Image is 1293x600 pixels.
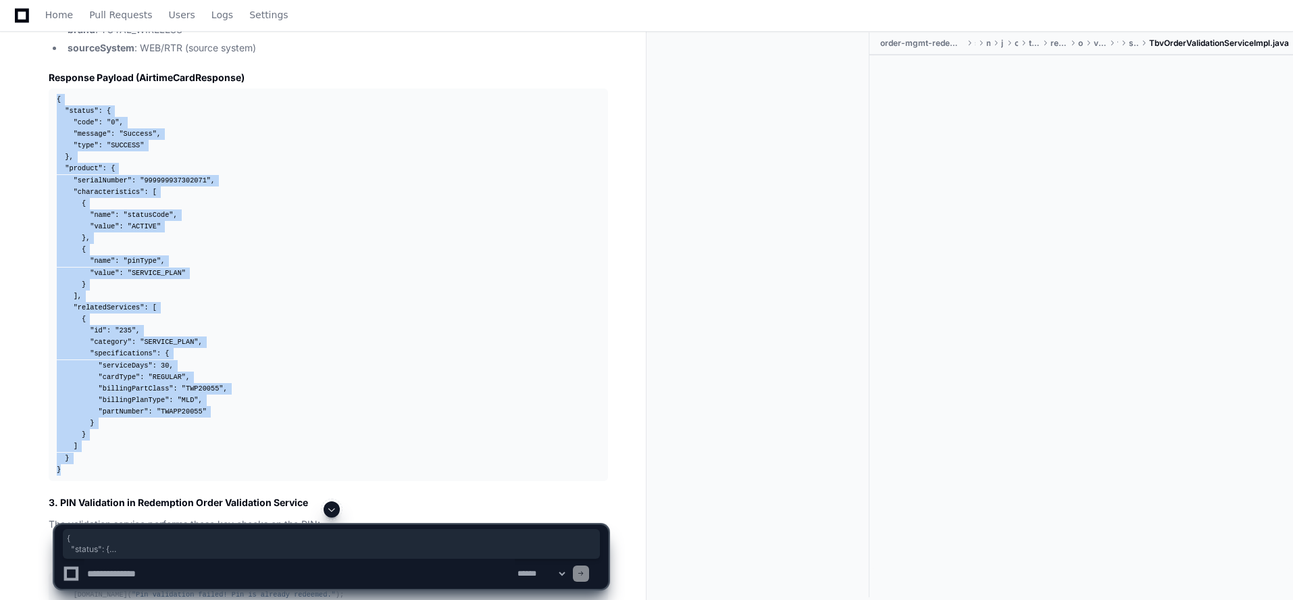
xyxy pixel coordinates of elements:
[49,496,608,509] h2: 3. PIN Validation in Redemption Order Validation Service
[140,176,211,184] span: "999999937302071"
[223,384,227,393] span: ,
[149,407,153,416] span: :
[169,11,195,19] span: Users
[136,326,140,334] span: ,
[90,269,119,277] span: "value"
[74,118,99,126] span: "code"
[74,141,99,149] span: "type"
[249,11,288,19] span: Settings
[65,107,98,115] span: "status"
[107,118,119,126] span: "0"
[1078,38,1083,49] span: order
[78,292,82,300] span: ,
[149,373,186,381] span: "REGULAR"
[82,430,86,439] span: }
[140,338,198,346] span: "SERVICE_PLAN"
[82,199,86,207] span: {
[153,303,157,311] span: [
[124,257,161,265] span: "pinType"
[89,11,152,19] span: Pull Requests
[169,361,173,370] span: ,
[99,384,174,393] span: "billingPartClass"
[169,396,173,404] span: :
[132,176,136,184] span: :
[153,361,157,370] span: :
[74,303,145,311] span: "relatedServices"
[178,396,199,404] span: "MLD"
[1050,38,1067,49] span: redemption
[111,164,115,172] span: {
[1117,38,1118,49] span: tbv
[90,338,132,346] span: "category"
[82,245,86,253] span: {
[74,176,132,184] span: "serialNumber"
[211,11,233,19] span: Logs
[115,257,119,265] span: :
[1029,38,1040,49] span: tracfone
[165,349,169,357] span: {
[99,407,149,416] span: "partNumber"
[119,269,123,277] span: :
[74,130,111,138] span: "message"
[986,38,990,49] span: main
[174,211,178,219] span: ,
[1094,38,1107,49] span: validation
[132,338,136,346] span: :
[99,141,103,149] span: :
[99,396,170,404] span: "billingPlanType"
[115,211,119,219] span: :
[107,326,111,334] span: :
[1129,38,1138,49] span: service
[90,326,107,334] span: "id"
[99,118,103,126] span: :
[880,38,964,49] span: order-mgmt-redemption-order-validation-tbv
[107,141,144,149] span: "SUCCESS"
[65,153,69,161] span: }
[111,130,115,138] span: :
[975,38,976,49] span: src
[64,41,608,56] li: : WEB/RTR (source system)
[90,349,157,357] span: "specifications"
[74,442,78,450] span: ]
[174,384,178,393] span: :
[157,130,161,138] span: ,
[128,222,161,230] span: "ACTIVE"
[67,533,596,555] span: { "status": { "code": "0", "message": "Success", "type": "SUCCESS" }, "product": { "serialNumber"...
[86,234,90,242] span: ,
[99,373,141,381] span: "cardType"
[99,361,153,370] span: "serviceDays"
[157,349,161,357] span: :
[186,373,190,381] span: ,
[199,338,203,346] span: ,
[124,211,174,219] span: "statusCode"
[211,176,215,184] span: ,
[103,164,107,172] span: :
[157,407,207,416] span: "TWAPP20055"
[119,222,123,230] span: :
[45,11,73,19] span: Home
[144,303,148,311] span: :
[107,107,111,115] span: {
[199,396,203,404] span: ,
[119,118,123,126] span: ,
[182,384,224,393] span: "TWP20055"
[1015,38,1017,49] span: com
[119,130,156,138] span: "Success"
[161,361,169,370] span: 30
[57,466,61,474] span: }
[90,419,94,427] span: }
[65,454,69,462] span: }
[49,71,608,84] h3: Response Payload (AirtimeCardResponse)
[74,188,145,196] span: "characteristics"
[82,234,86,242] span: }
[82,280,86,289] span: }
[65,164,102,172] span: "product"
[82,315,86,323] span: {
[68,42,134,53] strong: sourceSystem
[161,257,165,265] span: ,
[90,211,115,219] span: "name"
[99,107,103,115] span: :
[90,257,115,265] span: "name"
[1001,38,1004,49] span: java
[90,222,119,230] span: "value"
